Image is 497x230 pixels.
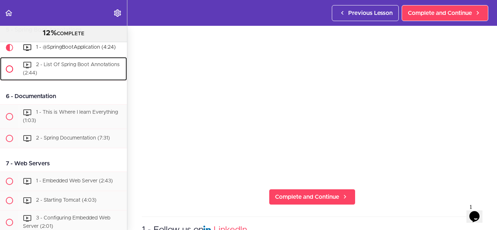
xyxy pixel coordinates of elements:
[23,62,120,76] span: 2 - List Of Spring Boot Annotations (2:44)
[402,5,488,21] a: Complete and Continue
[269,189,355,205] a: Complete and Continue
[36,198,96,203] span: 2 - Starting Tomcat (4:03)
[4,9,13,17] svg: Back to course curriculum
[36,136,110,141] span: 2 - Spring Documentation (7:31)
[43,29,57,37] span: 12%
[9,29,118,38] div: COMPLETE
[348,9,393,17] span: Previous Lesson
[332,5,399,21] a: Previous Lesson
[275,193,339,201] span: Complete and Continue
[408,9,472,17] span: Complete and Continue
[466,201,490,223] iframe: chat widget
[36,178,113,183] span: 1 - Embedded Web Server (2:43)
[23,110,118,124] span: 1 - This is Where I learn Everything (1:03)
[23,215,110,229] span: 3 - Configuring Embedded Web Server (2:01)
[36,45,116,50] span: 1 - @SpringBootApplication (4:24)
[113,9,122,17] svg: Settings Menu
